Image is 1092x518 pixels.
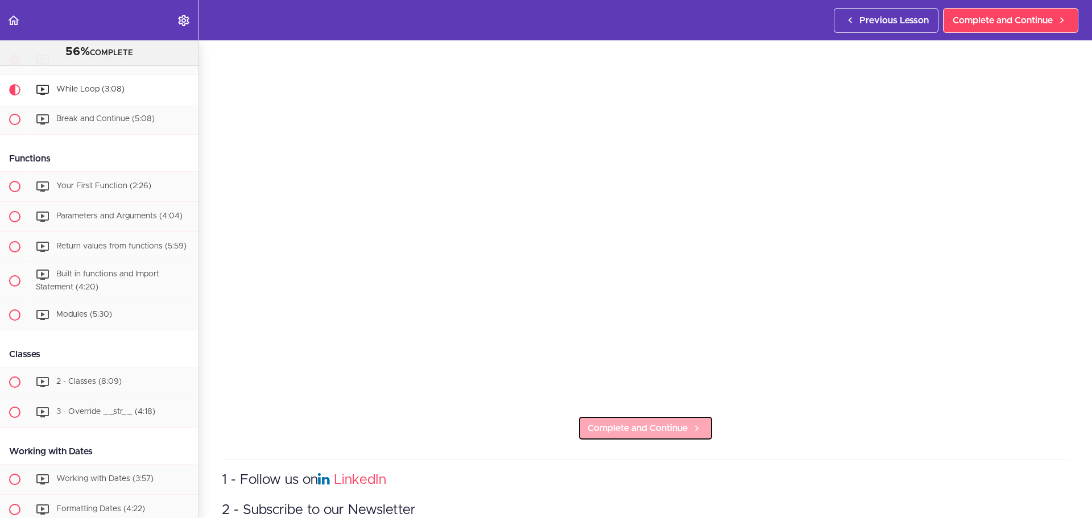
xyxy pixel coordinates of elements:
[56,86,125,94] span: While Loop (3:08)
[56,310,112,318] span: Modules (5:30)
[14,45,184,60] div: COMPLETE
[943,8,1078,33] a: Complete and Continue
[56,505,145,513] span: Formatting Dates (4:22)
[56,213,183,221] span: Parameters and Arguments (4:04)
[953,14,1053,27] span: Complete and Continue
[56,408,155,416] span: 3 - Override __str__ (4:18)
[65,46,90,57] span: 56%
[7,14,20,27] svg: Back to course curriculum
[56,378,122,386] span: 2 - Classes (8:09)
[56,243,187,251] span: Return values from functions (5:59)
[56,475,154,483] span: Working with Dates (3:57)
[859,14,929,27] span: Previous Lesson
[56,115,155,123] span: Break and Continue (5:08)
[177,14,191,27] svg: Settings Menu
[334,473,386,487] a: LinkedIn
[222,471,1069,490] h3: 1 - Follow us on
[56,183,151,190] span: Your First Function (2:26)
[834,8,938,33] a: Previous Lesson
[36,271,159,292] span: Built in functions and Import Statement (4:20)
